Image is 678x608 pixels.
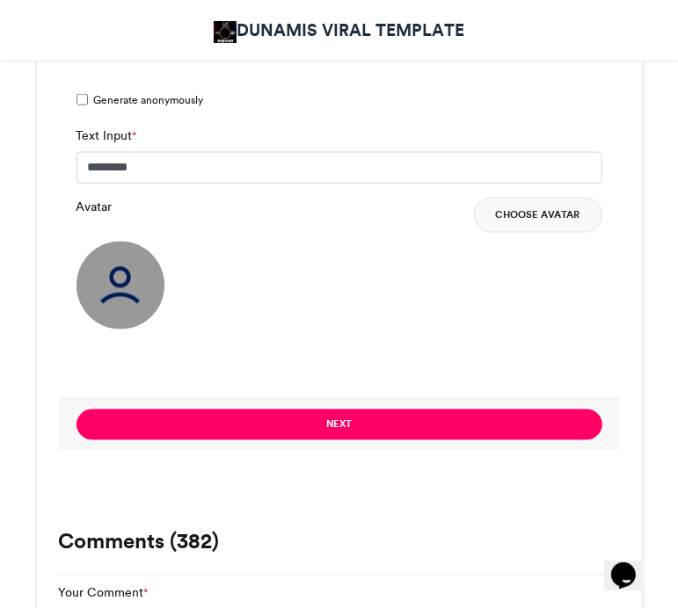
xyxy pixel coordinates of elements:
[94,92,204,108] span: Generate anonymously
[604,538,660,590] iframe: chat widget
[214,21,237,43] img: DUNAMIS VIRAL TEMPLATE
[59,532,620,553] h3: Comments (382)
[77,409,602,440] button: Next
[77,198,113,216] label: Avatar
[77,127,137,145] label: Text Input
[77,94,88,105] input: Generate anonymously
[59,584,149,603] label: Your Comment
[214,18,465,43] a: DUNAMIS VIRAL TEMPLATE
[77,242,164,329] img: user_circle.png
[474,198,602,233] button: Choose Avatar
